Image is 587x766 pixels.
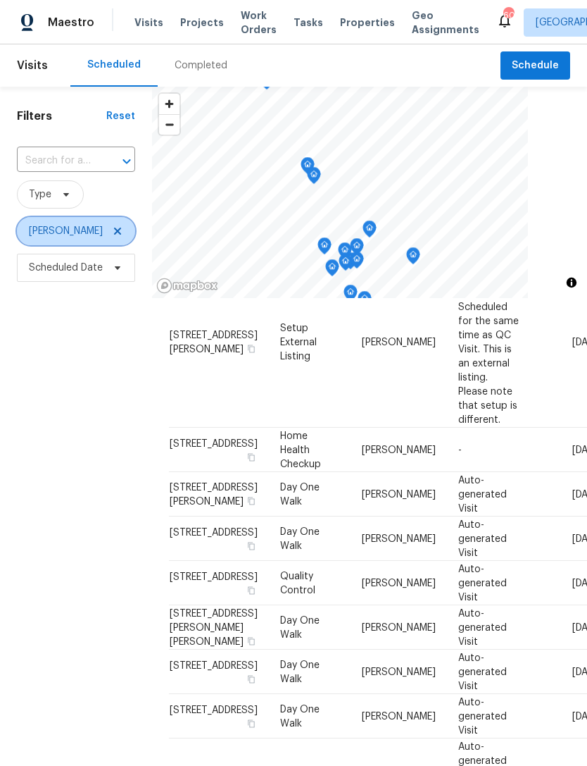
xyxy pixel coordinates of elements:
[338,242,352,264] div: Map marker
[307,167,321,189] div: Map marker
[170,527,258,537] span: [STREET_ADDRESS]
[180,16,224,30] span: Projects
[170,330,258,354] span: [STREET_ADDRESS][PERSON_NAME]
[245,634,258,647] button: Copy Address
[458,259,519,424] span: Auto-generated visit. Scheduled for the same time as QC Visit. This is an external listing. Pleas...
[117,152,137,171] button: Open
[362,221,377,242] div: Map marker
[362,533,436,543] span: [PERSON_NAME]
[412,8,479,37] span: Geo Assignments
[458,608,507,646] span: Auto-generated Visit
[339,254,353,276] div: Map marker
[245,450,258,463] button: Copy Address
[17,109,106,123] h1: Filters
[280,704,320,728] span: Day One Walk
[170,660,258,670] span: [STREET_ADDRESS]
[87,58,141,72] div: Scheduled
[280,482,320,506] span: Day One Walk
[362,489,436,499] span: [PERSON_NAME]
[317,237,332,259] div: Map marker
[458,697,507,735] span: Auto-generated Visit
[245,494,258,507] button: Copy Address
[159,94,179,114] button: Zoom in
[17,150,96,172] input: Search for an address...
[362,445,436,455] span: [PERSON_NAME]
[245,539,258,552] button: Copy Address
[458,445,462,455] span: -
[170,608,258,646] span: [STREET_ADDRESS][PERSON_NAME][PERSON_NAME]
[280,615,320,639] span: Day One Walk
[350,252,364,273] div: Map marker
[293,18,323,27] span: Tasks
[512,57,559,75] span: Schedule
[343,285,358,307] div: Map marker
[325,259,339,281] div: Map marker
[362,337,436,347] span: [PERSON_NAME]
[245,717,258,729] button: Copy Address
[156,278,218,294] a: Mapbox homepage
[362,711,436,721] span: [PERSON_NAME]
[362,622,436,632] span: [PERSON_NAME]
[106,109,135,123] div: Reset
[358,291,372,313] div: Map marker
[17,50,48,81] span: Visits
[170,705,258,715] span: [STREET_ADDRESS]
[340,16,395,30] span: Properties
[241,8,277,37] span: Work Orders
[362,578,436,588] span: [PERSON_NAME]
[170,572,258,581] span: [STREET_ADDRESS]
[280,526,320,550] span: Day One Walk
[280,660,320,684] span: Day One Walk
[170,438,258,448] span: [STREET_ADDRESS]
[29,261,103,275] span: Scheduled Date
[500,51,570,80] button: Schedule
[280,323,317,361] span: Setup External Listing
[29,187,51,202] span: Type
[245,342,258,354] button: Copy Address
[458,519,507,557] span: Auto-generated Visit
[406,247,420,269] div: Map marker
[362,667,436,677] span: [PERSON_NAME]
[134,16,163,30] span: Visits
[159,114,179,135] button: Zoom out
[280,431,321,469] span: Home Health Checkup
[29,224,103,238] span: [PERSON_NAME]
[159,115,179,135] span: Zoom out
[458,653,507,691] span: Auto-generated Visit
[458,475,507,513] span: Auto-generated Visit
[170,482,258,506] span: [STREET_ADDRESS][PERSON_NAME]
[563,274,580,291] button: Toggle attribution
[48,16,94,30] span: Maestro
[280,571,315,595] span: Quality Control
[175,58,227,73] div: Completed
[458,564,507,602] span: Auto-generated Visit
[245,583,258,596] button: Copy Address
[152,87,528,298] canvas: Map
[301,157,315,179] div: Map marker
[567,275,576,290] span: Toggle attribution
[350,238,364,260] div: Map marker
[503,8,513,23] div: 60
[245,672,258,685] button: Copy Address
